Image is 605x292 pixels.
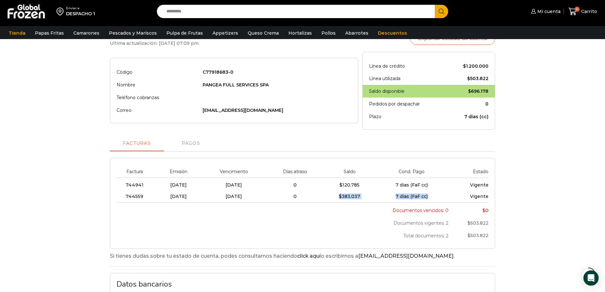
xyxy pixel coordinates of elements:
[375,27,410,39] a: Descuentos
[123,141,151,146] span: Facturas
[225,182,242,188] span: [DATE]
[66,6,95,10] div: Enviar a
[164,136,218,151] a: Pagos
[580,8,597,15] span: Carrito
[467,220,488,226] bdi: 503.822
[339,182,342,188] span: $
[463,63,488,69] bdi: 1.200.000
[225,194,242,199] span: [DATE]
[361,203,452,217] th: Documentos vencidos: 0
[5,27,29,39] a: Tienda
[163,27,206,39] a: Pulpa de Frutas
[473,169,488,174] span: Estado
[293,182,297,188] span: 0
[361,229,452,242] th: Total documentos: 2
[583,270,599,286] div: Open Intercom Messenger
[468,88,471,94] span: $
[182,141,200,146] span: Pagos
[399,169,425,174] span: Cond. Pago
[339,182,360,188] bdi: 120.785
[285,27,315,39] a: Hortalizas
[117,280,488,289] h2: Datos bancarios
[463,63,466,69] span: $
[567,4,599,19] a: 0 Carrito
[66,10,95,17] div: DESPACHO 1
[339,194,342,199] span: $
[435,5,448,18] button: Search button
[126,169,143,174] span: Factura
[467,76,470,81] span: $
[467,233,470,238] span: $
[283,169,307,174] span: Días atraso
[170,169,187,174] span: Emisión
[482,207,485,213] span: $
[209,27,241,39] a: Appetizers
[106,27,160,39] a: Pescados y Mariscos
[170,182,187,188] span: [DATE]
[110,41,199,45] p: Ultima actualización: [DATE] 07:09 pm.
[344,169,356,174] span: Saldo
[126,182,144,188] span: 744941
[318,27,339,39] a: Pollos
[57,6,66,17] img: address-field-icon.svg
[339,194,360,199] bdi: 383.037
[396,182,428,188] span: 7 dias (FaF cc)
[529,5,561,18] a: Mi cuenta
[369,85,447,98] th: Saldo disponible
[170,194,187,199] span: [DATE]
[575,7,580,12] span: 0
[467,233,488,238] bdi: 503.822
[369,72,447,85] th: Línea utilizada
[447,98,488,110] td: 0
[117,78,199,91] th: Nombre
[32,27,67,39] a: Papas Fritas
[468,88,488,94] bdi: 696.178
[126,194,143,199] span: 744559
[358,253,454,259] a: [EMAIL_ADDRESS][DOMAIN_NAME]
[117,91,199,104] th: Teléfono cobranzas
[369,110,447,123] th: Plazo
[110,252,495,260] p: Si tienes dudas sobre tu estado de cuenta, podes consultarnos haciendo o escribirnos a .
[361,217,452,229] th: Documentos vigentes: 2
[297,253,321,259] a: click aquí
[110,136,164,151] a: Facturas
[117,104,199,117] th: Correo
[470,194,488,199] span: Vigente
[293,194,297,199] span: 0
[199,104,352,117] td: [EMAIL_ADDRESS][DOMAIN_NAME]
[536,8,561,15] span: Mi cuenta
[199,78,352,91] td: PANGEA FULL SERVICES SPA
[467,220,470,226] span: $
[482,207,488,213] bdi: 0
[470,182,488,188] span: Vigente
[396,194,428,199] span: 7 dias (FaF cc)
[220,169,248,174] span: Vencimiento
[70,27,103,39] a: Camarones
[199,65,352,78] td: C77918683-0
[117,65,199,78] th: Código
[245,27,282,39] a: Queso Crema
[342,27,372,39] a: Abarrotes
[369,58,447,72] th: Línea de crédito
[369,98,447,110] th: Pedidos por despachar
[467,76,488,81] bdi: 503.822
[447,110,488,123] td: 7 dias (cc)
